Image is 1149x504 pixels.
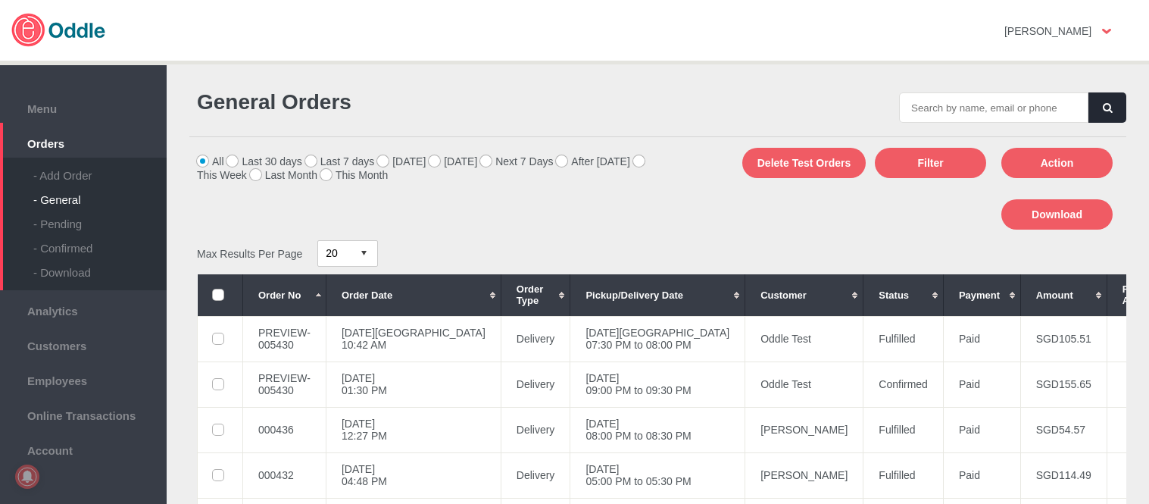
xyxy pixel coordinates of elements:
td: Delivery [501,316,570,362]
div: - Download [33,255,167,279]
label: All [197,155,224,167]
span: Max Results Per Page [197,247,302,259]
div: - General [33,182,167,206]
td: [DATE] 08:00 PM to 08:30 PM [570,407,745,452]
label: Last 30 days [226,155,301,167]
td: PREVIEW-005430 [243,316,326,362]
label: Next 7 Days [480,155,553,167]
td: [PERSON_NAME] [745,407,863,452]
td: [DATE] 01:30 PM [326,362,501,407]
td: SGD105.51 [1020,316,1107,362]
td: SGD155.65 [1020,362,1107,407]
button: Download [1001,199,1113,230]
label: [DATE] [377,155,426,167]
label: This Month [320,169,388,181]
th: Payment [943,274,1020,316]
button: Action [1001,148,1113,178]
button: Delete Test Orders [742,148,866,178]
input: Search by name, email or phone [899,92,1088,123]
th: Customer [745,274,863,316]
button: Filter [875,148,986,178]
td: [PERSON_NAME] [745,452,863,498]
span: Analytics [8,301,159,318]
td: Paid [943,452,1020,498]
div: - Pending [33,206,167,230]
td: [DATE] 09:00 PM to 09:30 PM [570,362,745,407]
div: - Confirmed [33,230,167,255]
td: Fulfilled [863,407,944,452]
td: Oddle Test [745,316,863,362]
td: SGD54.57 [1020,407,1107,452]
th: Pickup/Delivery Date [570,274,745,316]
td: [DATE] 04:48 PM [326,452,501,498]
span: Account [8,440,159,457]
span: Orders [8,133,159,150]
td: [DATE] 12:27 PM [326,407,501,452]
td: [DATE][GEOGRAPHIC_DATA] 07:30 PM to 08:00 PM [570,316,745,362]
td: Delivery [501,452,570,498]
span: Menu [8,99,159,115]
td: Fulfilled [863,452,944,498]
td: Delivery [501,362,570,407]
td: Paid [943,362,1020,407]
strong: [PERSON_NAME] [1004,25,1091,37]
th: Order Type [501,274,570,316]
th: Order Date [326,274,501,316]
label: Last 7 days [305,155,375,167]
td: 000436 [243,407,326,452]
td: [DATE][GEOGRAPHIC_DATA] 10:42 AM [326,316,501,362]
th: Order No [243,274,326,316]
td: Paid [943,407,1020,452]
div: - Add Order [33,158,167,182]
span: Customers [8,336,159,352]
img: user-option-arrow.png [1102,29,1111,34]
span: Online Transactions [8,405,159,422]
td: PREVIEW-005430 [243,362,326,407]
td: Fulfilled [863,316,944,362]
h1: General Orders [197,90,651,114]
label: Last Month [250,169,317,181]
th: Status [863,274,944,316]
label: [DATE] [429,155,477,167]
label: After [DATE] [556,155,630,167]
td: 000432 [243,452,326,498]
td: Delivery [501,407,570,452]
td: Confirmed [863,362,944,407]
td: Oddle Test [745,362,863,407]
td: [DATE] 05:00 PM to 05:30 PM [570,452,745,498]
span: Employees [8,371,159,387]
td: Paid [943,316,1020,362]
th: Amount [1020,274,1107,316]
td: SGD114.49 [1020,452,1107,498]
